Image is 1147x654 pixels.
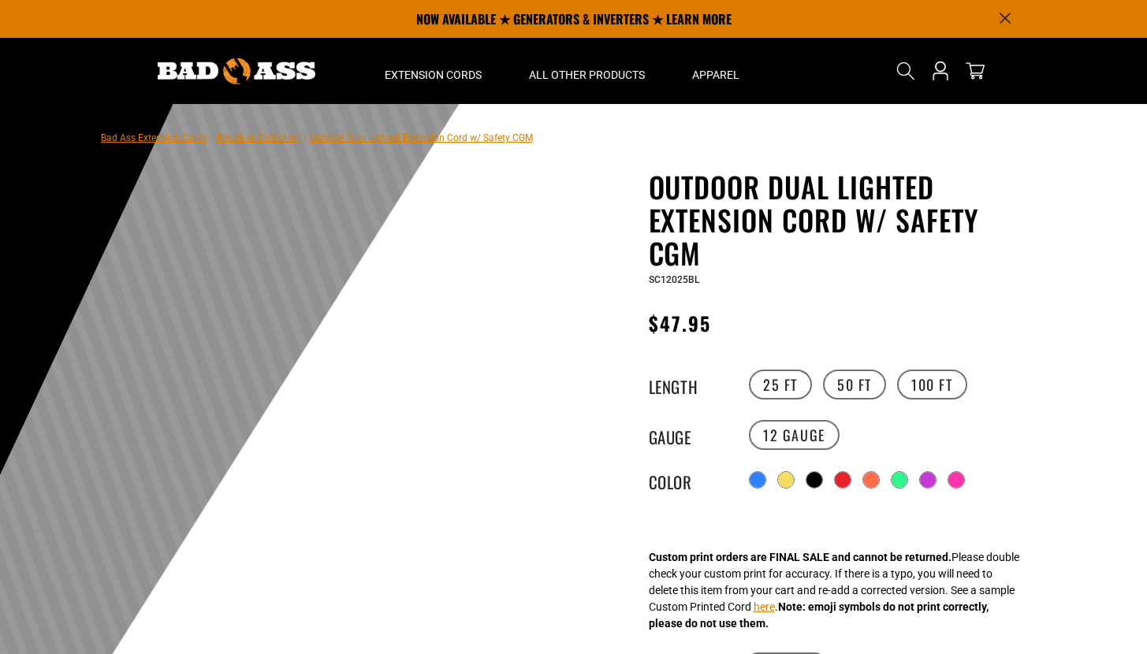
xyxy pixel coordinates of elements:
span: Apparel [692,68,739,82]
a: Bad Ass Extension Cords [101,132,207,143]
summary: Search [893,58,918,84]
span: › [304,132,307,143]
label: 12 Gauge [749,420,840,450]
legend: Color [649,470,728,490]
span: › [210,132,214,143]
strong: Custom print orders are FINAL SALE and cannot be returned. [649,551,951,563]
a: Return to Collection [217,132,300,143]
nav: breadcrumbs [101,128,533,147]
span: All Other Products [529,68,645,82]
label: 100 FT [897,370,967,399]
img: Bad Ass Extension Cords [158,58,315,84]
h1: Outdoor Dual Lighted Extension Cord w/ Safety CGM [649,170,1035,269]
summary: Extension Cords [361,38,505,104]
span: SC12025BL [649,274,699,285]
strong: Note: emoji symbols do not print correctly, please do not use them. [649,600,989,630]
button: here [754,599,775,615]
label: 25 FT [749,370,812,399]
legend: Gauge [649,425,728,445]
span: Outdoor Dual Lighted Extension Cord w/ Safety CGM [310,132,533,143]
legend: Length [649,374,728,395]
div: Please double check your custom print for accuracy. If there is a typo, you will need to delete t... [649,549,1019,632]
summary: Apparel [668,38,763,104]
span: $47.95 [649,309,711,337]
summary: All Other Products [505,38,668,104]
span: Extension Cords [385,68,482,82]
label: 50 FT [823,370,886,399]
